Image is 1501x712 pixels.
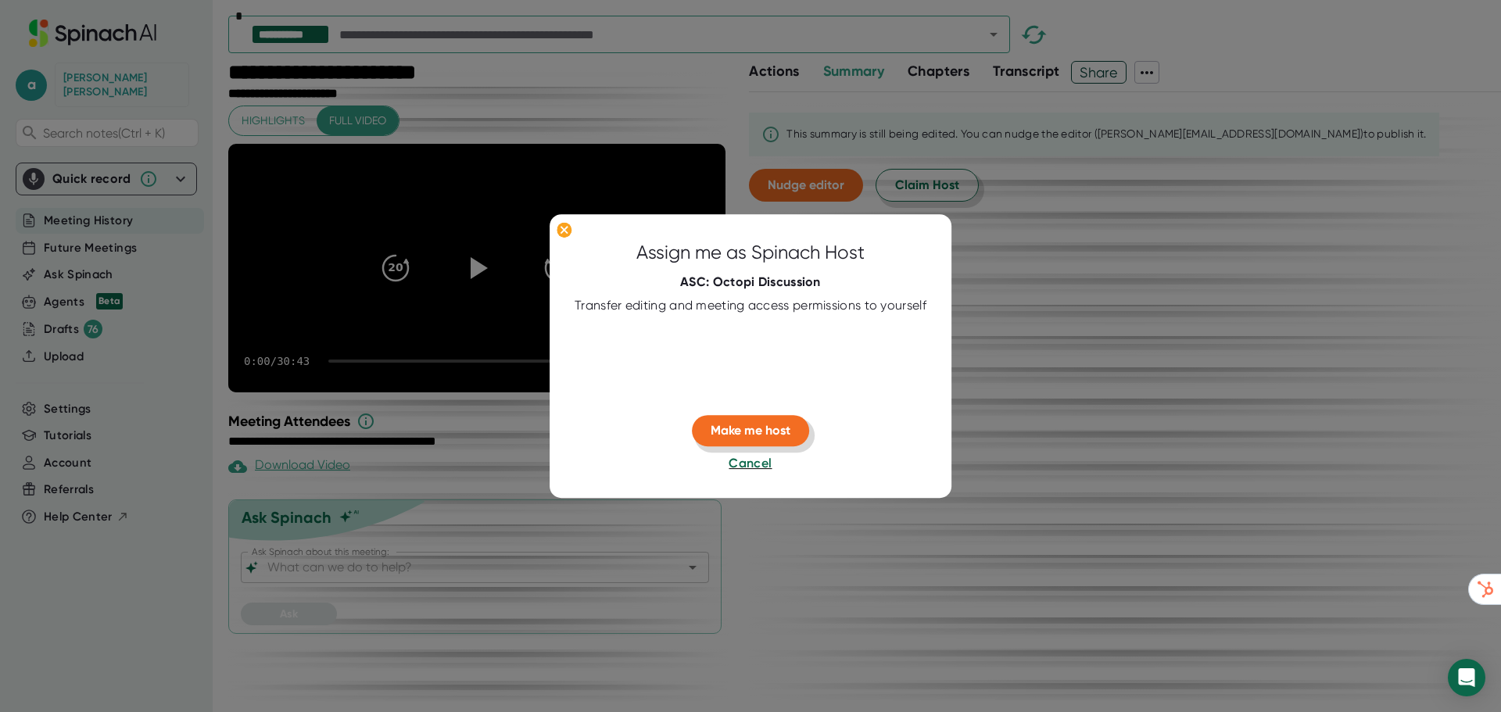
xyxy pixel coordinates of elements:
div: Open Intercom Messenger [1448,659,1485,696]
div: Assign me as Spinach Host [636,239,865,267]
span: Make me host [711,424,790,438]
span: Cancel [729,456,772,471]
button: Make me host [692,416,809,447]
div: ASC: Octopi Discussion [680,275,821,291]
button: Cancel [729,455,772,474]
div: Transfer editing and meeting access permissions to yourself [575,299,926,314]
